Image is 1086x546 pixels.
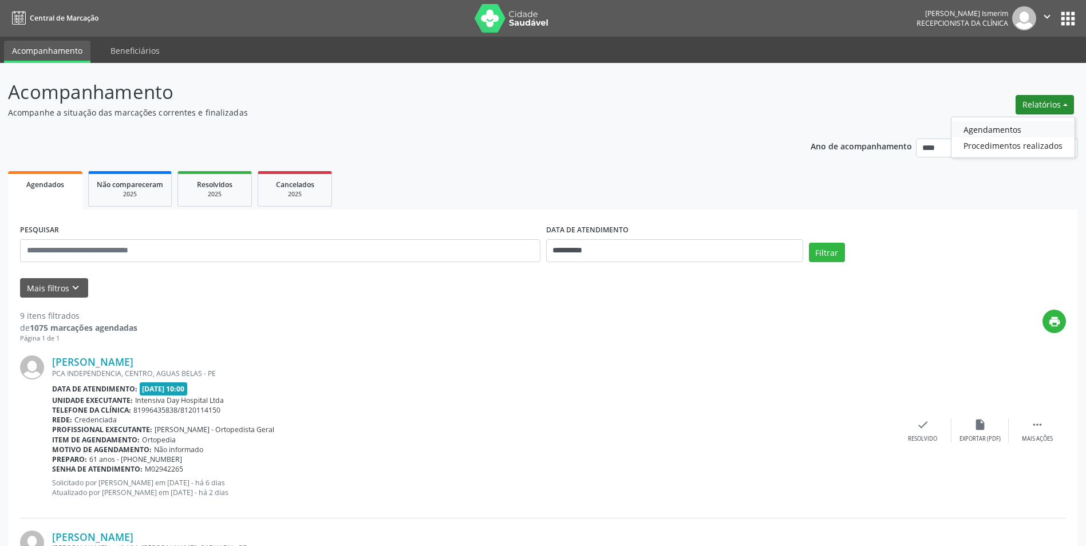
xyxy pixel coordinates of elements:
div: PCA INDEPENDENCIA, CENTRO, AGUAS BELAS - PE [52,369,894,378]
i:  [1041,10,1053,23]
span: [DATE] 10:00 [140,382,188,395]
i: keyboard_arrow_down [69,282,82,294]
div: Resolvido [908,435,937,443]
b: Unidade executante: [52,395,133,405]
i: check [917,418,929,431]
span: 61 anos - [PHONE_NUMBER] [89,454,182,464]
button: print [1042,310,1066,333]
span: Não compareceram [97,180,163,189]
ul: Relatórios [951,117,1075,158]
span: 81996435838/8120114150 [133,405,220,415]
div: 2025 [97,190,163,199]
img: img [1012,6,1036,30]
label: DATA DE ATENDIMENTO [546,221,629,239]
div: 9 itens filtrados [20,310,137,322]
div: 2025 [266,190,323,199]
span: Resolvidos [197,180,232,189]
button: Relatórios [1016,95,1074,114]
a: Beneficiários [102,41,168,61]
a: Central de Marcação [8,9,98,27]
a: Acompanhamento [4,41,90,63]
button: apps [1058,9,1078,29]
span: Intensiva Day Hospital Ltda [135,395,224,405]
div: Página 1 de 1 [20,334,137,343]
strong: 1075 marcações agendadas [30,322,137,333]
b: Motivo de agendamento: [52,445,152,454]
p: Solicitado por [PERSON_NAME] em [DATE] - há 6 dias Atualizado por [PERSON_NAME] em [DATE] - há 2 ... [52,478,894,497]
a: [PERSON_NAME] [52,531,133,543]
span: Agendados [26,180,64,189]
i: insert_drive_file [974,418,986,431]
div: Mais ações [1022,435,1053,443]
i: print [1048,315,1061,328]
div: Exportar (PDF) [959,435,1001,443]
div: 2025 [186,190,243,199]
b: Profissional executante: [52,425,152,434]
p: Ano de acompanhamento [811,139,912,153]
b: Item de agendamento: [52,435,140,445]
button: Mais filtroskeyboard_arrow_down [20,278,88,298]
span: Ortopedia [142,435,176,445]
b: Data de atendimento: [52,384,137,394]
a: [PERSON_NAME] [52,355,133,368]
span: [PERSON_NAME] - Ortopedista Geral [155,425,274,434]
button:  [1036,6,1058,30]
b: Telefone da clínica: [52,405,131,415]
a: Procedimentos realizados [951,137,1075,153]
i:  [1031,418,1044,431]
span: Cancelados [276,180,314,189]
a: Agendamentos [951,121,1075,137]
span: Credenciada [74,415,117,425]
b: Senha de atendimento: [52,464,143,474]
span: Recepcionista da clínica [917,18,1008,28]
b: Preparo: [52,454,87,464]
span: Não informado [154,445,203,454]
p: Acompanhamento [8,78,757,106]
img: img [20,355,44,379]
span: Central de Marcação [30,13,98,23]
button: Filtrar [809,243,845,262]
div: [PERSON_NAME] Ismerim [917,9,1008,18]
label: PESQUISAR [20,221,59,239]
div: de [20,322,137,334]
span: M02942265 [145,464,183,474]
p: Acompanhe a situação das marcações correntes e finalizadas [8,106,757,118]
b: Rede: [52,415,72,425]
